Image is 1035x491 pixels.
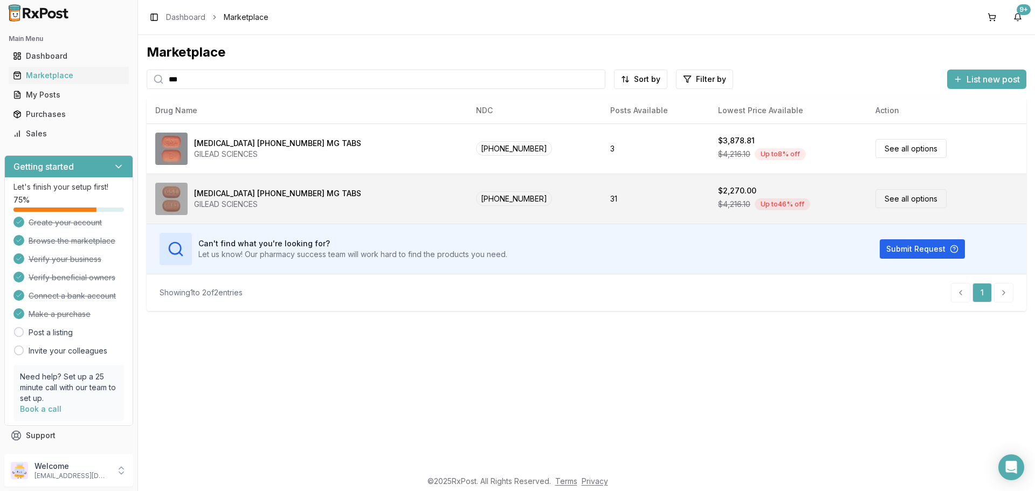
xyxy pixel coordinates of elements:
div: $3,878.81 [718,135,755,146]
a: Privacy [582,476,608,486]
th: Drug Name [147,98,467,123]
a: Terms [555,476,577,486]
span: Sort by [634,74,660,85]
h3: Getting started [13,160,74,173]
span: Browse the marketplace [29,236,115,246]
button: List new post [947,70,1026,89]
button: Marketplace [4,67,133,84]
div: Marketplace [13,70,125,81]
p: Welcome [34,461,109,472]
span: $4,216.10 [718,199,750,210]
div: 9+ [1017,4,1031,15]
a: My Posts [9,85,129,105]
div: GILEAD SCIENCES [194,199,361,210]
a: Invite your colleagues [29,345,107,356]
div: My Posts [13,89,125,100]
div: [MEDICAL_DATA] [PHONE_NUMBER] MG TABS [194,138,361,149]
img: Biktarvy 30-120-15 MG TABS [155,133,188,165]
button: Purchases [4,106,133,123]
span: $4,216.10 [718,149,750,160]
span: Filter by [696,74,726,85]
th: Lowest Price Available [709,98,867,123]
div: Marketplace [147,44,1026,61]
span: Create your account [29,217,102,228]
h3: Can't find what you're looking for? [198,238,507,249]
a: Marketplace [9,66,129,85]
a: See all options [875,189,947,208]
button: 9+ [1009,9,1026,26]
nav: breadcrumb [166,12,268,23]
div: Up to 46 % off [755,198,810,210]
a: List new post [947,75,1026,86]
span: Marketplace [224,12,268,23]
img: RxPost Logo [4,4,73,22]
button: Feedback [4,445,133,465]
a: 1 [972,283,992,302]
span: Verify beneficial owners [29,272,115,283]
div: Sales [13,128,125,139]
div: Dashboard [13,51,125,61]
span: Connect a bank account [29,291,116,301]
th: Posts Available [602,98,709,123]
nav: pagination [951,283,1013,302]
button: Sort by [614,70,667,89]
div: GILEAD SCIENCES [194,149,361,160]
p: Let us know! Our pharmacy success team will work hard to find the products you need. [198,249,507,260]
span: List new post [967,73,1020,86]
img: User avatar [11,462,28,479]
span: [PHONE_NUMBER] [476,191,552,206]
a: Purchases [9,105,129,124]
th: Action [867,98,1026,123]
button: Support [4,426,133,445]
a: Post a listing [29,327,73,338]
button: Submit Request [880,239,965,259]
a: Book a call [20,404,61,413]
a: See all options [875,139,947,158]
button: Sales [4,125,133,142]
td: 3 [602,123,709,174]
th: NDC [467,98,602,123]
div: Open Intercom Messenger [998,454,1024,480]
div: Up to 8 % off [755,148,806,160]
span: Verify your business [29,254,101,265]
img: Biktarvy 50-200-25 MG TABS [155,183,188,215]
a: Sales [9,124,129,143]
h2: Main Menu [9,34,129,43]
span: Make a purchase [29,309,91,320]
div: Purchases [13,109,125,120]
button: Filter by [676,70,733,89]
a: Dashboard [9,46,129,66]
span: Feedback [26,449,63,460]
div: $2,270.00 [718,185,756,196]
button: Dashboard [4,47,133,65]
button: My Posts [4,86,133,103]
p: Need help? Set up a 25 minute call with our team to set up. [20,371,118,404]
div: Showing 1 to 2 of 2 entries [160,287,243,298]
span: [PHONE_NUMBER] [476,141,552,156]
p: Let's finish your setup first! [13,182,124,192]
div: [MEDICAL_DATA] [PHONE_NUMBER] MG TABS [194,188,361,199]
td: 31 [602,174,709,224]
a: Dashboard [166,12,205,23]
p: [EMAIL_ADDRESS][DOMAIN_NAME] [34,472,109,480]
span: 75 % [13,195,30,205]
